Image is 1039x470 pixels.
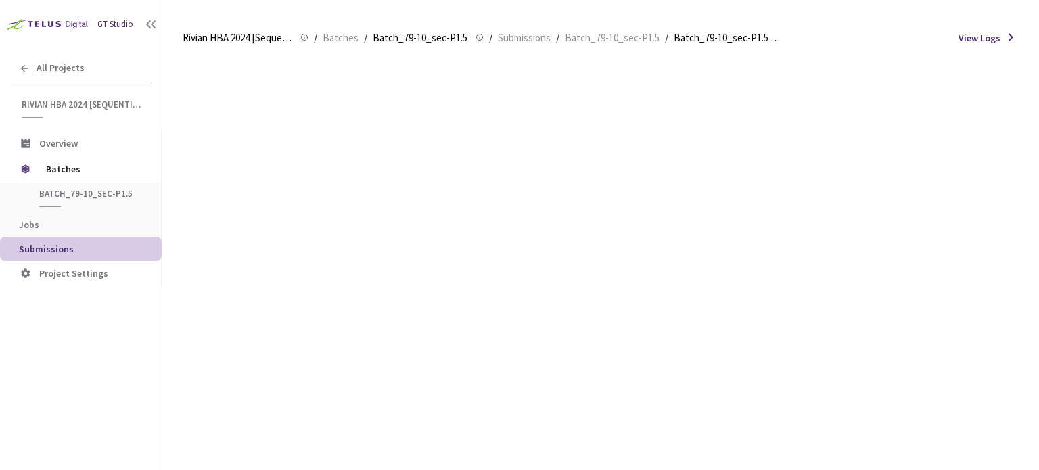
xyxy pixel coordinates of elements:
div: GT Studio [97,18,133,31]
span: Batches [323,30,359,46]
span: Batch_79-10_sec-P1.5 [565,30,660,46]
span: All Projects [37,62,85,74]
a: Batches [320,30,361,45]
li: / [489,30,492,46]
li: / [665,30,668,46]
span: View Logs [959,31,1000,45]
li: / [364,30,367,46]
li: / [556,30,559,46]
a: Batch_79-10_sec-P1.5 [562,30,662,45]
a: Submissions [495,30,553,45]
span: Submissions [498,30,551,46]
span: Batch_79-10_sec-P1.5 [39,188,139,199]
span: Batches [46,156,139,183]
span: Batch_79-10_sec-P1.5 QC - [DATE] [674,30,783,46]
span: Jobs [19,218,39,231]
li: / [314,30,317,46]
span: Overview [39,137,78,149]
span: Rivian HBA 2024 [Sequential] [183,30,292,46]
span: Project Settings [39,267,108,279]
span: Batch_79-10_sec-P1.5 [373,30,467,46]
span: Rivian HBA 2024 [Sequential] [22,99,143,110]
span: Submissions [19,243,74,255]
